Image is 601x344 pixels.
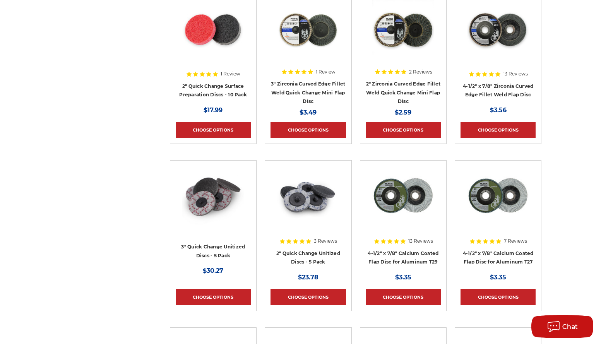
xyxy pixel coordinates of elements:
span: 13 Reviews [408,239,433,243]
span: Chat [562,323,578,330]
span: $2.59 [395,109,411,116]
a: 4-1/2" x 7/8" Zirconia Curved Edge Fillet Weld Flap Disc [463,83,533,98]
img: 2" Quick Change Unitized Discs - 5 Pack [277,166,339,228]
span: 1 Review [221,72,240,76]
span: $3.56 [490,106,507,114]
span: 13 Reviews [503,72,528,76]
button: Chat [531,315,593,338]
a: Choose Options [271,122,346,138]
a: BHA 4-1/2 Inch Flap Disc for Aluminum [366,166,441,241]
a: Choose Options [461,289,536,305]
span: $30.27 [203,267,223,274]
a: Choose Options [366,289,441,305]
a: 3" Zirconia Curved Edge Fillet Weld Quick Change Mini Flap Disc [271,81,346,104]
a: 4-1/2" x 7/8" Calcium Coated Flap Disc for Aluminum T29 [368,250,438,265]
a: 4-1/2" x 7/8" Calcium Coated Flap Disc for Aluminum T27 [463,250,534,265]
span: 7 Reviews [504,239,527,243]
img: 3" Quick Change Unitized Discs - 5 Pack [182,166,244,228]
span: $3.35 [490,274,506,281]
span: $23.78 [298,274,318,281]
a: 2" Quick Change Unitized Discs - 5 Pack [271,166,346,241]
span: 3 Reviews [314,239,337,243]
img: BHA 4-1/2" x 7/8" Aluminum Flap Disc [467,166,529,228]
span: $17.99 [204,106,223,114]
a: 3" Quick Change Unitized Discs - 5 Pack [176,166,251,241]
a: 2" Quick Change Unitized Discs - 5 Pack [276,250,340,265]
a: 3" Quick Change Unitized Discs - 5 Pack [181,244,245,258]
a: BHA 4-1/2" x 7/8" Aluminum Flap Disc [461,166,536,241]
span: $3.35 [395,274,411,281]
a: Choose Options [176,122,251,138]
a: Choose Options [176,289,251,305]
a: Choose Options [366,122,441,138]
img: BHA 4-1/2 Inch Flap Disc for Aluminum [372,166,434,228]
a: 2" Zirconia Curved Edge Fillet Weld Quick Change Mini Flap Disc [366,81,441,104]
a: 2" Quick Change Surface Preparation Discs - 10 Pack [179,83,247,98]
span: $3.49 [300,109,317,116]
a: Choose Options [461,122,536,138]
a: Choose Options [271,289,346,305]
